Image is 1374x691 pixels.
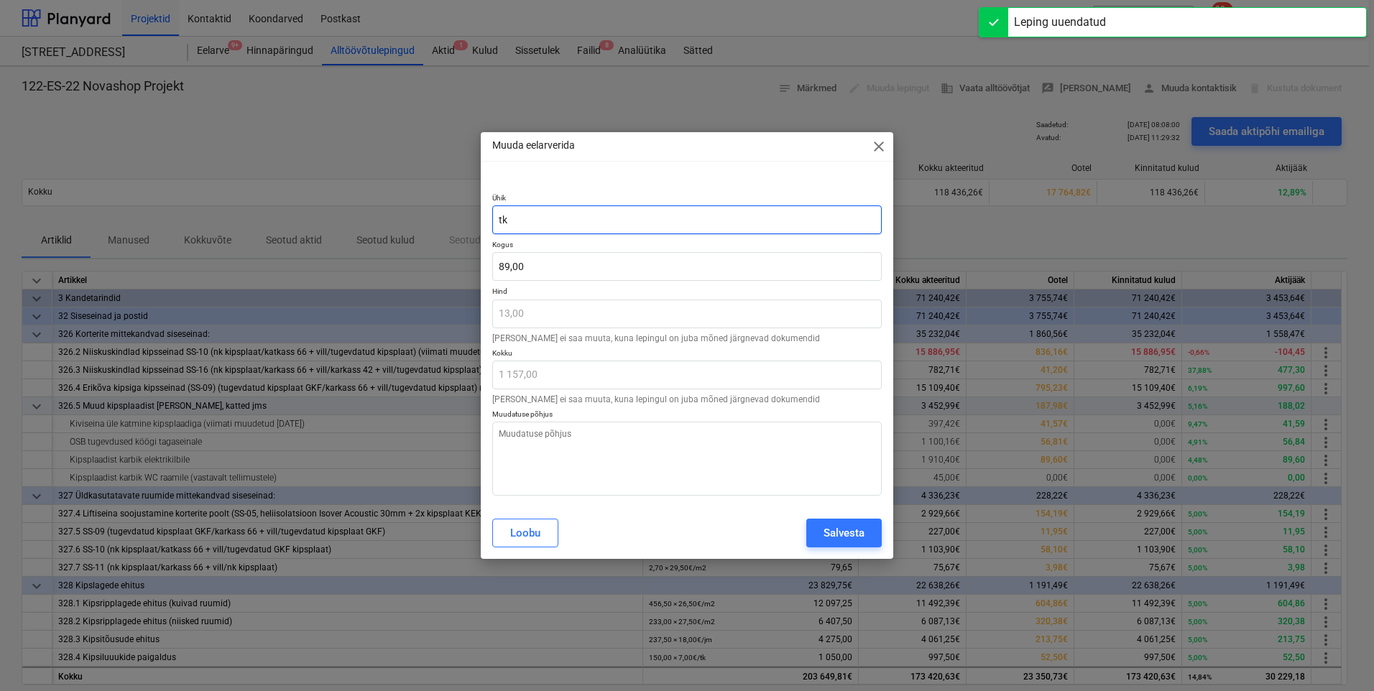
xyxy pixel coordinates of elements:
span: close [870,138,887,155]
p: Kogus [492,240,882,252]
button: Salvesta [806,519,882,547]
div: Leping uuendatud [1014,14,1106,31]
p: Muuda eelarverida [492,138,575,153]
p: [PERSON_NAME] ei saa muuta, kuna lepingul on juba mõned järgnevad dokumendid [492,395,882,404]
button: Loobu [492,519,558,547]
p: Hind [492,287,882,299]
p: Muudatuse põhjus [492,409,882,422]
input: Ühik [492,205,882,234]
input: Hind [492,300,882,328]
div: Loobu [510,524,540,542]
p: Kokku [492,348,882,361]
div: Salvesta [824,524,864,542]
input: Kogus [492,252,882,281]
p: Ühik [492,193,882,205]
input: Kokku [492,361,882,389]
p: [PERSON_NAME] ei saa muuta, kuna lepingul on juba mõned järgnevad dokumendid [492,334,882,343]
